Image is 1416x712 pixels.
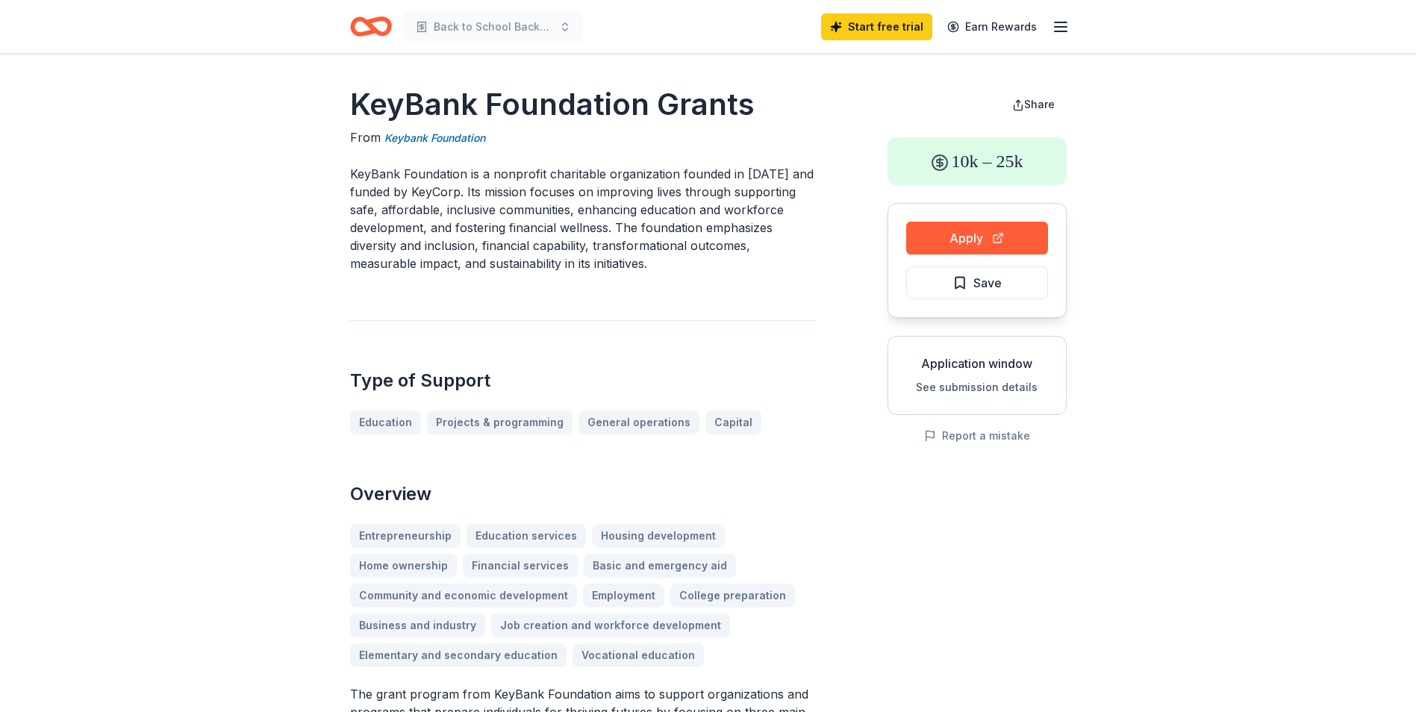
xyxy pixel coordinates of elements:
h2: Type of Support [350,369,816,393]
div: From [350,128,816,147]
span: Save [973,273,1002,293]
a: General operations [578,410,699,434]
button: Back to School Backpack Giveaway [404,12,583,42]
a: Projects & programming [427,410,573,434]
a: Education [350,410,421,434]
button: Report a mistake [924,427,1030,445]
h1: KeyBank Foundation Grants [350,84,816,125]
button: Apply [906,222,1048,254]
div: Application window [900,355,1054,372]
p: KeyBank Foundation is a nonprofit charitable organization founded in [DATE] and funded by KeyCorp... [350,165,816,272]
a: Keybank Foundation [384,129,485,147]
button: Share [1000,90,1067,119]
a: Home [350,9,392,44]
span: Back to School Backpack Giveaway [434,18,553,36]
a: Earn Rewards [938,13,1046,40]
a: Capital [705,410,761,434]
span: Share [1024,98,1055,110]
button: See submission details [916,378,1038,396]
h2: Overview [350,482,816,506]
a: Start free trial [821,13,932,40]
button: Save [906,266,1048,299]
div: 10k – 25k [888,137,1067,185]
